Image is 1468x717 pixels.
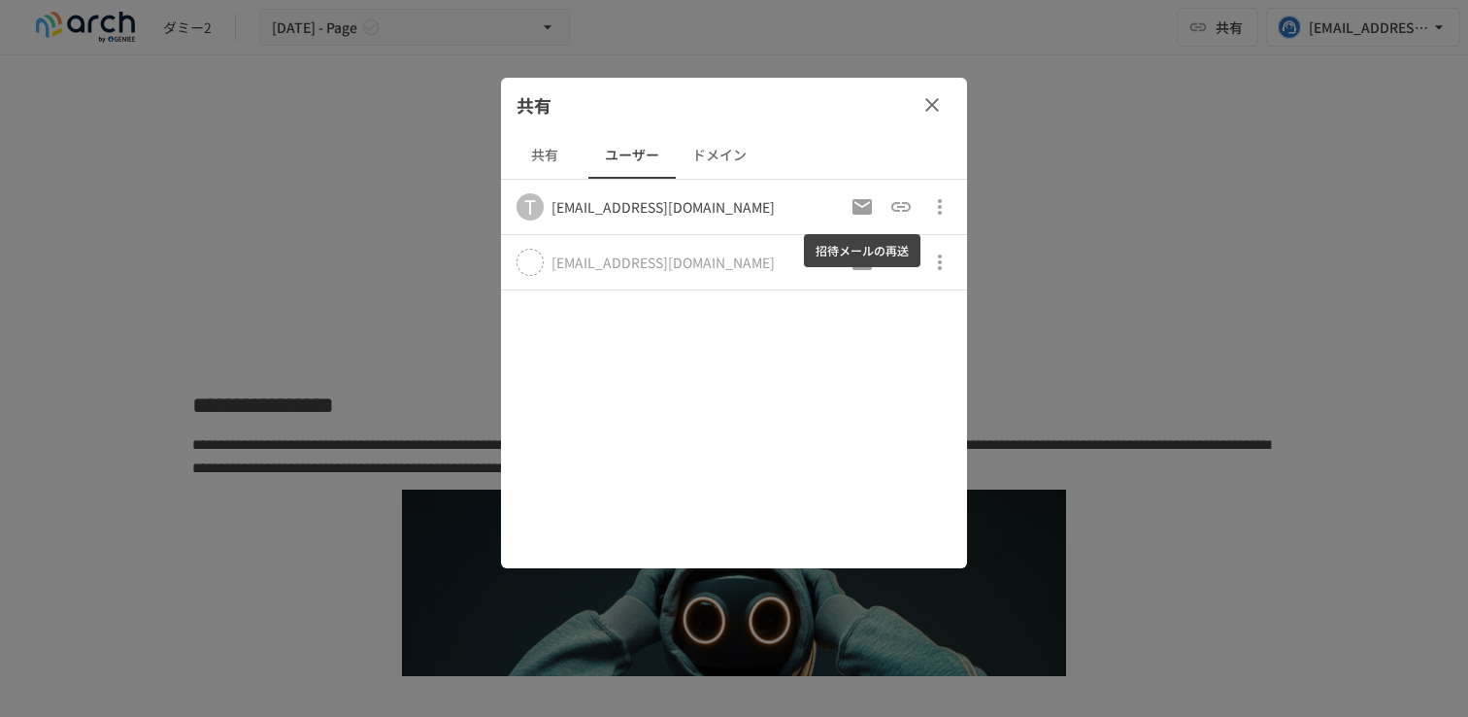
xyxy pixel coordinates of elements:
[501,132,588,179] button: 共有
[551,253,775,272] div: このユーザーはまだログインしていません。
[882,188,920,226] button: 招待URLをコピー（以前のものは破棄）
[517,193,544,221] div: T
[501,78,967,132] div: 共有
[551,197,775,217] div: [EMAIL_ADDRESS][DOMAIN_NAME]
[588,132,676,179] button: ユーザー
[676,132,763,179] button: ドメイン
[843,188,882,226] button: 招待メールの再送
[804,234,920,267] div: 招待メールの再送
